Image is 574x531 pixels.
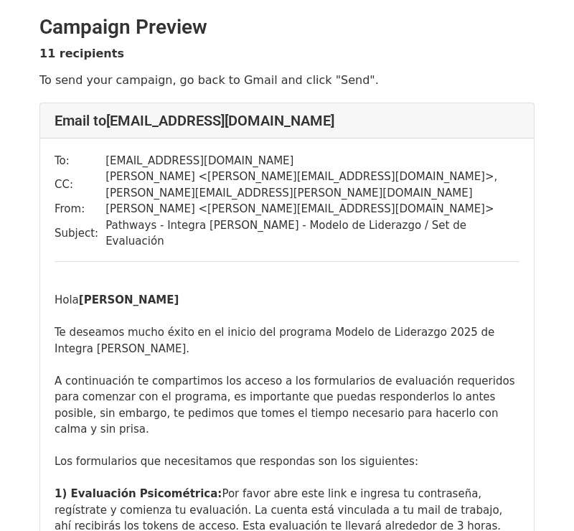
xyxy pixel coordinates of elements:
strong: 11 recipients [39,47,124,60]
div: Los formularios que necesitamos que respondas son los siguientes: [55,454,519,470]
h2: Campaign Preview [39,15,535,39]
h4: Email to [EMAIL_ADDRESS][DOMAIN_NAME] [55,112,519,129]
b: 1) Evaluación Psicométrica: [55,487,222,500]
td: Subject: [55,217,105,250]
td: [PERSON_NAME] < [PERSON_NAME][EMAIL_ADDRESS][DOMAIN_NAME] > [105,201,519,217]
div: Te deseamos mucho éxito en el inicio del programa Modelo de Liderazgo 2025 de Integra [PERSON_NAME]. [55,324,519,357]
td: [PERSON_NAME] < [PERSON_NAME][EMAIL_ADDRESS][DOMAIN_NAME] >, [PERSON_NAME][EMAIL_ADDRESS][PERSON_... [105,169,519,201]
p: To send your campaign, go back to Gmail and click "Send". [39,72,535,88]
td: From: [55,201,105,217]
b: [PERSON_NAME] [79,293,179,306]
div: A continuación te compartimos los acceso a los formularios de evaluación requeridos para comenzar... [55,373,519,438]
td: CC: [55,169,105,201]
td: [EMAIL_ADDRESS][DOMAIN_NAME] [105,153,519,169]
td: To: [55,153,105,169]
td: Pathways - Integra [PERSON_NAME] - Modelo de Liderazgo / Set de Evaluación [105,217,519,250]
div: Hola [55,292,519,309]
